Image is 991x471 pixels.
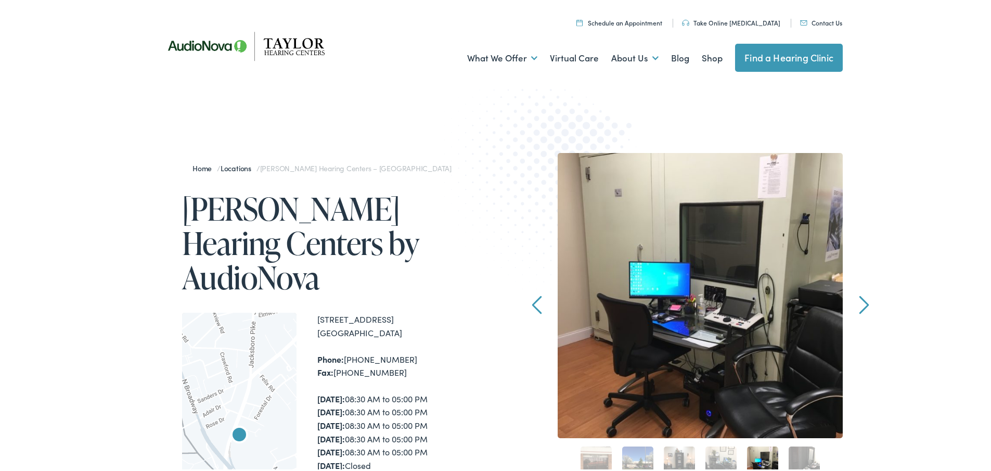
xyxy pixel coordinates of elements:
[317,457,345,469] strong: [DATE]:
[317,417,345,429] strong: [DATE]:
[550,37,599,75] a: Virtual Care
[317,364,333,376] strong: Fax:
[467,37,537,75] a: What We Offer
[317,444,345,455] strong: [DATE]:
[182,189,499,292] h1: [PERSON_NAME] Hearing Centers by AudioNova
[800,18,807,23] img: utility icon
[576,17,583,24] img: utility icon
[192,161,452,171] span: / /
[611,37,659,75] a: About Us
[671,37,689,75] a: Blog
[317,351,499,377] div: [PHONE_NUMBER] [PHONE_NUMBER]
[317,431,345,442] strong: [DATE]:
[317,311,499,337] div: [STREET_ADDRESS] [GEOGRAPHIC_DATA]
[859,294,869,312] a: Next
[227,422,252,447] div: Taylor Hearing Centers by AudioNova
[576,16,662,25] a: Schedule an Appointment
[317,391,345,402] strong: [DATE]:
[800,16,842,25] a: Contact Us
[532,294,542,312] a: Prev
[682,18,689,24] img: utility icon
[317,404,345,415] strong: [DATE]:
[702,37,723,75] a: Shop
[317,351,344,363] strong: Phone:
[192,161,217,171] a: Home
[221,161,256,171] a: Locations
[682,16,780,25] a: Take Online [MEDICAL_DATA]
[735,42,843,70] a: Find a Hearing Clinic
[260,161,452,171] span: [PERSON_NAME] Hearing Centers – [GEOGRAPHIC_DATA]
